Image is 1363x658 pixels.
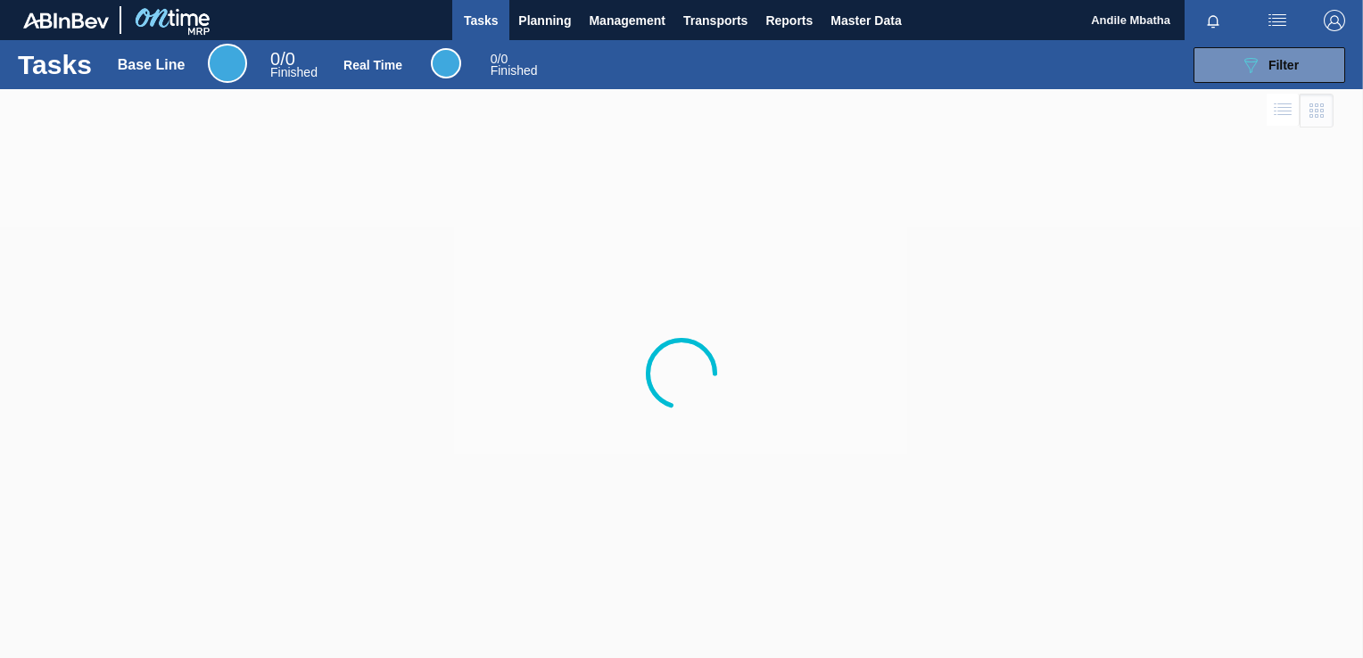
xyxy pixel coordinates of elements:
div: Base Line [118,57,186,73]
span: / 0 [491,52,508,66]
span: 0 [270,49,280,69]
img: userActions [1267,10,1288,31]
span: / 0 [270,49,295,69]
img: TNhmsLtSVTkK8tSr43FrP2fwEKptu5GPRR3wAAAABJRU5ErkJggg== [23,12,109,29]
button: Notifications [1185,8,1242,33]
span: Filter [1268,58,1299,72]
div: Base Line [270,52,318,78]
div: Real Time [491,53,538,77]
span: Management [589,10,665,31]
span: Transports [683,10,748,31]
span: Tasks [461,10,500,31]
div: Real Time [431,48,461,78]
span: Planning [518,10,571,31]
span: Master Data [830,10,901,31]
span: 0 [491,52,498,66]
span: Finished [270,65,318,79]
h1: Tasks [18,54,92,75]
img: Logout [1324,10,1345,31]
div: Real Time [343,58,402,72]
span: Finished [491,63,538,78]
span: Reports [765,10,813,31]
div: Base Line [208,44,247,83]
button: Filter [1194,47,1345,83]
